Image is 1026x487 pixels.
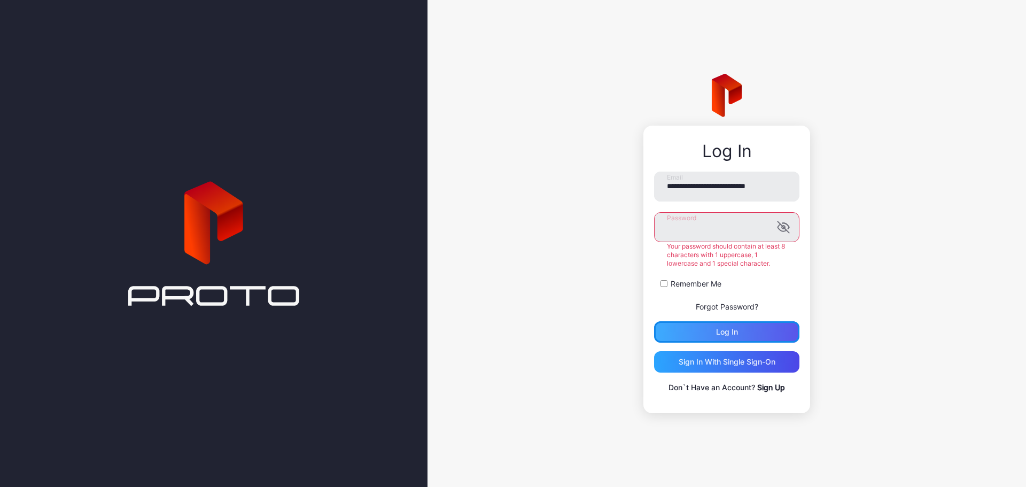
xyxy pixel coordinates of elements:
[757,383,785,392] a: Sign Up
[671,279,721,289] label: Remember Me
[654,142,799,161] div: Log In
[777,221,790,234] button: Password
[696,302,758,311] a: Forgot Password?
[654,321,799,343] button: Log in
[654,212,799,242] input: Password
[654,242,799,268] div: Your password should contain at least 8 characters with 1 uppercase, 1 lowercase and 1 special ch...
[654,381,799,394] p: Don`t Have an Account?
[679,358,775,366] div: Sign in With Single Sign-On
[654,172,799,202] input: Email
[654,351,799,373] button: Sign in With Single Sign-On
